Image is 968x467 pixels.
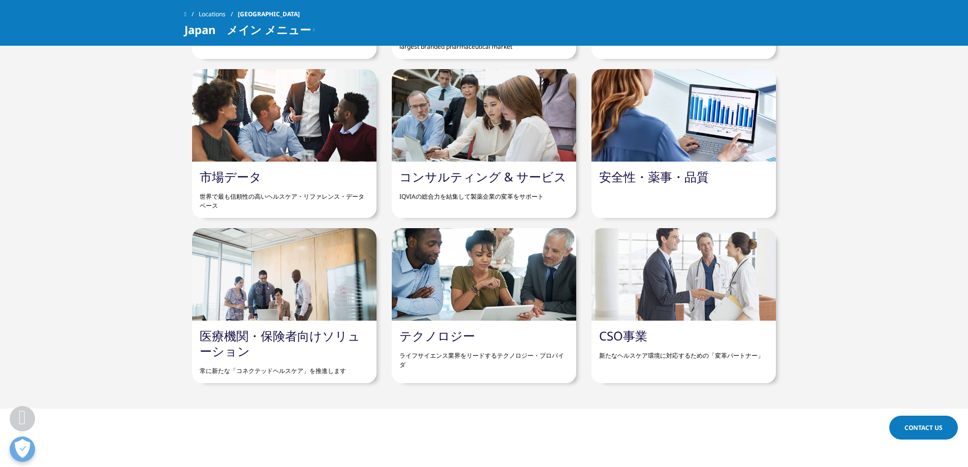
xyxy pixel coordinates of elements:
[599,327,647,344] a: CSO事業
[399,184,569,201] p: IQVIAの総合力を結集して製薬企業の変革をサポート
[399,168,567,185] a: コンサルティング & サービス
[399,344,569,369] p: ライフサイエンス業界をリードするテクノロジー・プロバイダ
[599,168,709,185] a: 安全性・薬事・品質
[199,5,238,23] a: Locations
[599,344,768,360] p: 新たなヘルスケア環境に対応するための「変革パートナー」
[904,423,943,432] span: Contact Us
[200,168,262,185] a: 市場データ
[399,327,475,344] a: テクノロジー
[10,437,35,462] button: 優先設定センターを開く
[200,184,369,210] p: 世界で最も信頼性の高いヘルスケア・リファレンス・データベース
[184,23,311,36] span: Japan メイン メニュー
[200,327,360,359] a: 医療機関・保険者向けソリューション
[889,416,958,440] a: Contact Us
[200,359,369,376] p: 常に新たな「コネクテッドヘルスケア」を推進します
[238,5,300,23] span: [GEOGRAPHIC_DATA]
